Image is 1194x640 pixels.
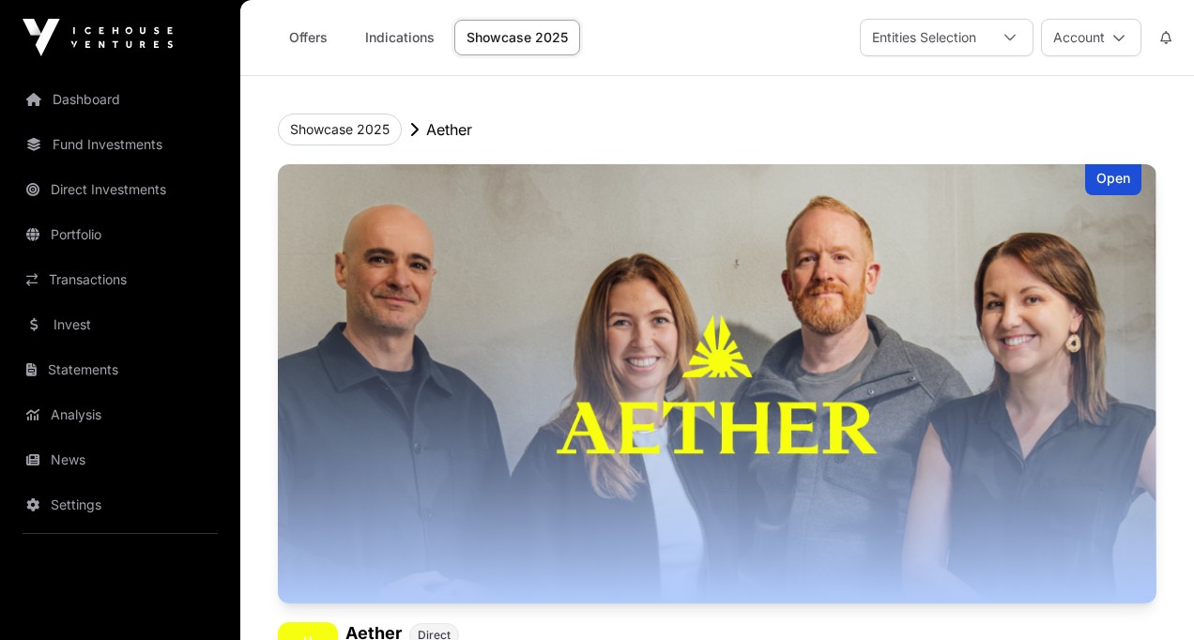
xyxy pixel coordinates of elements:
[278,114,402,145] button: Showcase 2025
[15,394,225,435] a: Analysis
[15,349,225,390] a: Statements
[15,169,225,210] a: Direct Investments
[278,164,1156,603] img: Aether
[15,259,225,300] a: Transactions
[1041,19,1141,56] button: Account
[15,484,225,526] a: Settings
[15,124,225,165] a: Fund Investments
[861,20,987,55] div: Entities Selection
[270,20,345,55] a: Offers
[15,79,225,120] a: Dashboard
[15,439,225,480] a: News
[23,19,173,56] img: Icehouse Ventures Logo
[426,118,472,141] p: Aether
[353,20,447,55] a: Indications
[15,214,225,255] a: Portfolio
[15,304,225,345] a: Invest
[1085,164,1141,195] div: Open
[454,20,580,55] a: Showcase 2025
